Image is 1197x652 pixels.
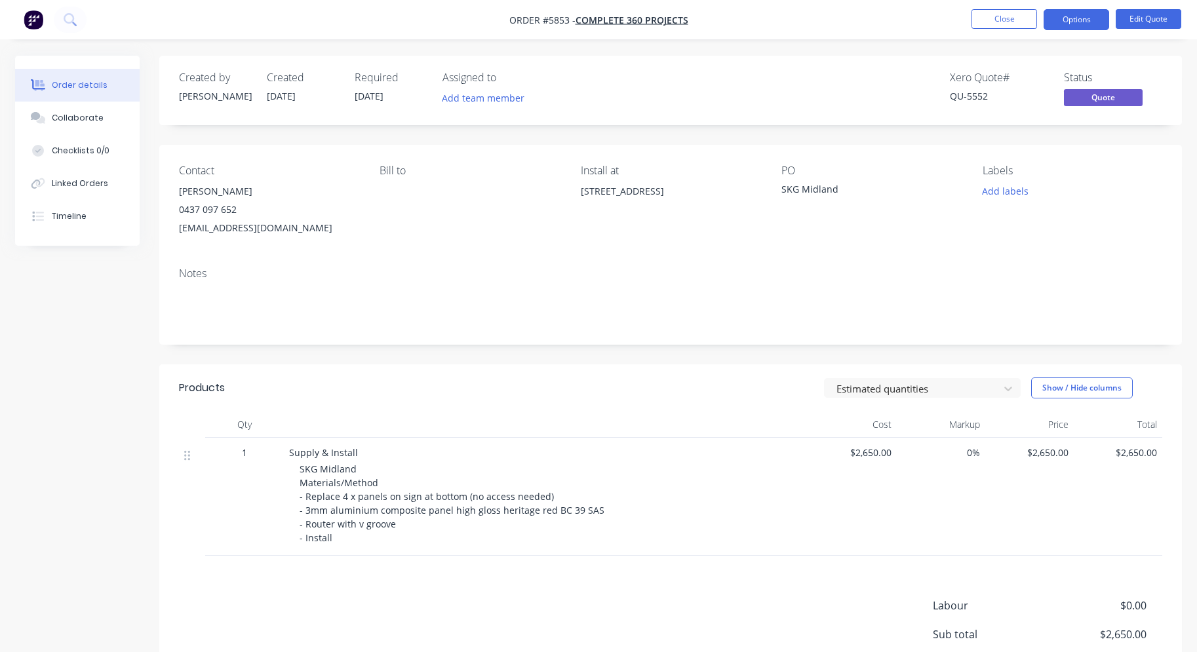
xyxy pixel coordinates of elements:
[179,182,359,201] div: [PERSON_NAME]
[300,463,604,544] span: SKG Midland Materials/Method - Replace 4 x panels on sign at bottom (no access needed) - 3mm alum...
[179,89,251,103] div: [PERSON_NAME]
[581,182,760,201] div: [STREET_ADDRESS]
[267,71,339,84] div: Created
[1116,9,1181,29] button: Edit Quote
[289,446,358,459] span: Supply & Install
[24,10,43,29] img: Factory
[435,89,532,107] button: Add team member
[179,267,1162,280] div: Notes
[52,112,104,124] div: Collaborate
[1079,446,1157,459] span: $2,650.00
[781,164,961,177] div: PO
[15,167,140,200] button: Linked Orders
[380,164,559,177] div: Bill to
[950,71,1048,84] div: Xero Quote #
[52,79,108,91] div: Order details
[581,164,760,177] div: Install at
[179,201,359,219] div: 0437 097 652
[897,412,985,438] div: Markup
[985,412,1074,438] div: Price
[808,412,897,438] div: Cost
[15,69,140,102] button: Order details
[971,9,1037,29] button: Close
[1050,598,1147,613] span: $0.00
[991,446,1069,459] span: $2,650.00
[442,71,574,84] div: Assigned to
[1064,71,1162,84] div: Status
[1050,626,1147,642] span: $2,650.00
[355,71,427,84] div: Required
[983,164,1162,177] div: Labels
[814,446,892,459] span: $2,650.00
[1031,377,1133,398] button: Show / Hide columns
[576,14,688,26] a: Complete 360 Projects
[933,626,1050,642] span: Sub total
[179,380,225,396] div: Products
[950,89,1048,103] div: QU-5552
[242,446,247,459] span: 1
[267,90,296,102] span: [DATE]
[902,446,980,459] span: 0%
[179,71,251,84] div: Created by
[52,145,109,157] div: Checklists 0/0
[179,182,359,237] div: [PERSON_NAME]0437 097 652[EMAIL_ADDRESS][DOMAIN_NAME]
[581,182,760,224] div: [STREET_ADDRESS]
[442,89,532,107] button: Add team member
[52,178,108,189] div: Linked Orders
[975,182,1035,200] button: Add labels
[933,598,1050,613] span: Labour
[179,219,359,237] div: [EMAIL_ADDRESS][DOMAIN_NAME]
[15,134,140,167] button: Checklists 0/0
[205,412,284,438] div: Qty
[15,102,140,134] button: Collaborate
[509,14,576,26] span: Order #5853 -
[355,90,383,102] span: [DATE]
[1044,9,1109,30] button: Options
[15,200,140,233] button: Timeline
[52,210,87,222] div: Timeline
[1064,89,1143,105] span: Quote
[179,164,359,177] div: Contact
[1074,412,1162,438] div: Total
[781,182,945,201] div: SKG Midland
